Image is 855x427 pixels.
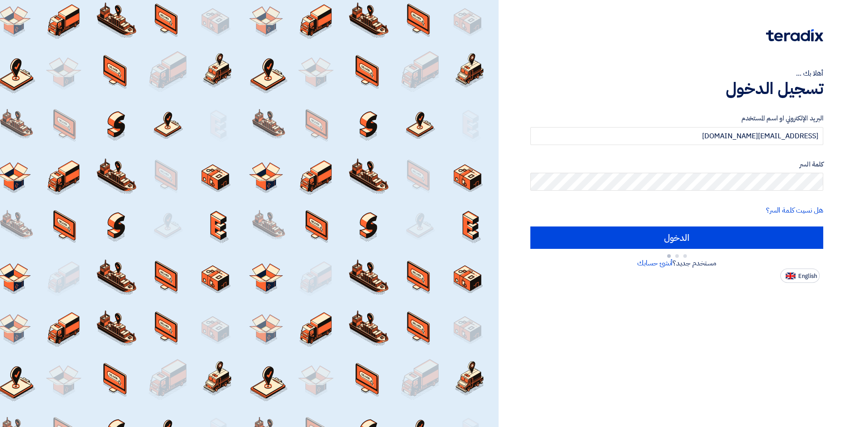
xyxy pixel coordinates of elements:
input: الدخول [530,226,823,249]
span: English [798,273,817,279]
div: أهلا بك ... [530,68,823,79]
div: مستخدم جديد؟ [530,258,823,269]
input: أدخل بريد العمل الإلكتروني او اسم المستخدم الخاص بك ... [530,127,823,145]
label: كلمة السر [530,159,823,170]
button: English [780,269,820,283]
a: هل نسيت كلمة السر؟ [766,205,823,216]
a: أنشئ حسابك [637,258,673,269]
h1: تسجيل الدخول [530,79,823,98]
label: البريد الإلكتروني او اسم المستخدم [530,113,823,124]
img: en-US.png [786,273,796,279]
img: Teradix logo [766,29,823,42]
